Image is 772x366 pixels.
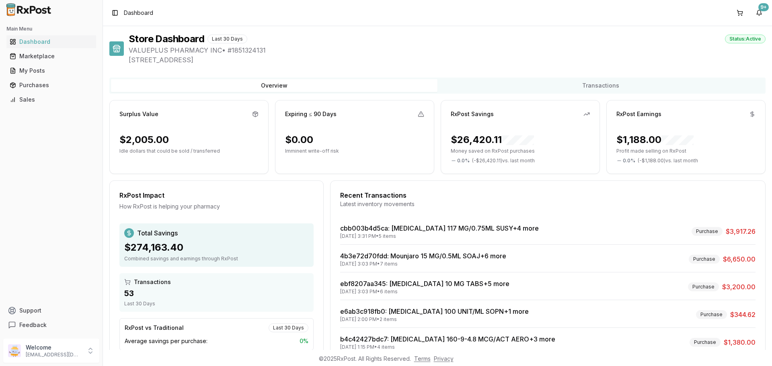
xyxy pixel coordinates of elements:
[129,55,766,65] span: [STREET_ADDRESS]
[340,280,509,288] a: ebf8207aa345: [MEDICAL_DATA] 10 MG TABS+5 more
[723,254,756,264] span: $6,650.00
[616,110,661,118] div: RxPost Earnings
[10,81,93,89] div: Purchases
[340,252,506,260] a: 4b3e72d70fdd: Mounjaro 15 MG/0.5ML SOAJ+6 more
[10,67,93,75] div: My Posts
[690,338,721,347] div: Purchase
[726,227,756,236] span: $3,917.26
[340,261,506,267] div: [DATE] 3:03 PM • 7 items
[6,92,96,107] a: Sales
[340,224,539,232] a: cbb003b4d5ca: [MEDICAL_DATA] 117 MG/0.75ML SUSY+4 more
[340,200,756,208] div: Latest inventory movements
[129,45,766,55] span: VALUEPLUS PHARMACY INC • # 1851324131
[457,157,470,164] span: 0.0 %
[285,110,337,118] div: Expiring ≤ 90 Days
[134,278,171,286] span: Transactions
[451,148,590,154] p: Money saved on RxPost purchases
[26,344,82,352] p: Welcome
[6,26,96,32] h2: Main Menu
[340,307,529,315] a: e6ab3c918fb0: [MEDICAL_DATA] 100 UNIT/ML SOPN+1 more
[124,9,153,17] span: Dashboard
[688,282,719,291] div: Purchase
[6,78,96,92] a: Purchases
[753,6,766,19] button: 9+
[119,202,314,211] div: How RxPost is helping your pharmacy
[722,282,756,292] span: $3,200.00
[758,3,769,11] div: 9+
[730,310,756,319] span: $344.62
[10,96,93,104] div: Sales
[119,133,169,146] div: $2,005.00
[437,79,764,92] button: Transactions
[472,157,535,164] span: ( - $26,420.11 ) vs. last month
[111,79,437,92] button: Overview
[414,355,431,362] a: Terms
[3,50,99,63] button: Marketplace
[340,233,539,239] div: [DATE] 3:31 PM • 5 items
[3,3,55,16] img: RxPost Logo
[19,321,47,329] span: Feedback
[616,133,694,146] div: $1,188.00
[6,35,96,49] a: Dashboard
[10,52,93,60] div: Marketplace
[285,148,424,154] p: Imminent write-off risk
[129,33,204,45] h1: Store Dashboard
[3,35,99,48] button: Dashboard
[300,337,308,345] span: 0 %
[8,344,21,357] img: User avatar
[125,337,207,345] span: Average savings per purchase:
[623,157,635,164] span: 0.0 %
[119,148,259,154] p: Idle dollars that could be sold / transferred
[6,63,96,78] a: My Posts
[340,288,509,295] div: [DATE] 3:03 PM • 6 items
[340,316,529,323] div: [DATE] 2:00 PM • 2 items
[137,228,178,238] span: Total Savings
[10,38,93,46] div: Dashboard
[3,303,99,318] button: Support
[124,9,153,17] nav: breadcrumb
[724,337,756,347] span: $1,380.00
[207,35,247,43] div: Last 30 Days
[638,157,698,164] span: ( - $1,188.00 ) vs. last month
[689,255,720,264] div: Purchase
[451,133,534,146] div: $26,420.11
[434,355,454,362] a: Privacy
[340,344,555,350] div: [DATE] 1:15 PM • 4 items
[745,339,764,358] iframe: Intercom live chat
[451,110,494,118] div: RxPost Savings
[119,190,314,200] div: RxPost Impact
[124,256,309,262] div: Combined savings and earnings through RxPost
[725,35,766,43] div: Status: Active
[616,148,756,154] p: Profit made selling on RxPost
[696,310,727,319] div: Purchase
[3,79,99,92] button: Purchases
[26,352,82,358] p: [EMAIL_ADDRESS][DOMAIN_NAME]
[340,335,555,343] a: b4c42427bdc7: [MEDICAL_DATA] 160-9-4.8 MCG/ACT AERO+3 more
[119,110,158,118] div: Surplus Value
[125,324,184,332] div: RxPost vs Traditional
[3,64,99,77] button: My Posts
[124,241,309,254] div: $274,163.40
[6,49,96,63] a: Marketplace
[285,133,313,146] div: $0.00
[269,323,308,332] div: Last 30 Days
[340,190,756,200] div: Recent Transactions
[692,227,723,236] div: Purchase
[124,301,309,307] div: Last 30 Days
[124,288,309,299] div: 53
[3,318,99,332] button: Feedback
[3,93,99,106] button: Sales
